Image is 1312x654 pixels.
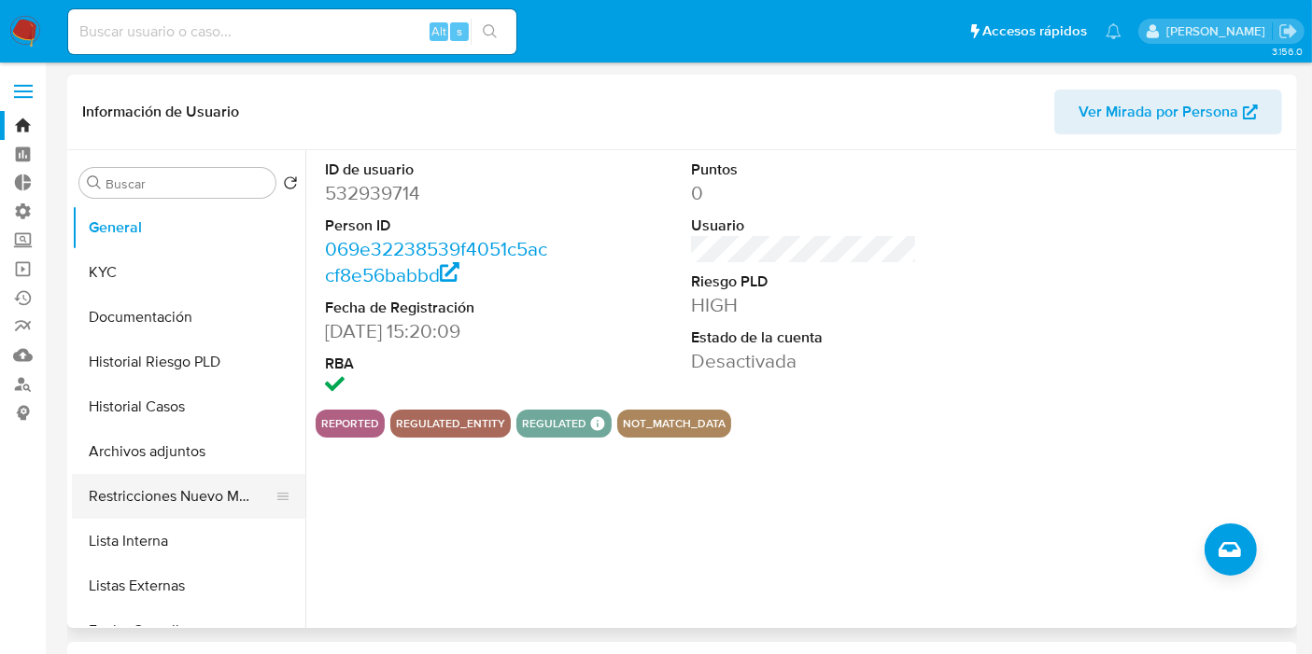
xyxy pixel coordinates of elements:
[321,420,379,427] button: reported
[72,384,305,429] button: Historial Casos
[72,250,305,295] button: KYC
[1054,90,1282,134] button: Ver Mirada por Persona
[623,420,726,427] button: not_match_data
[691,327,917,348] dt: Estado de la cuenta
[396,420,505,427] button: regulated_entity
[691,180,917,206] dd: 0
[691,216,917,236] dt: Usuario
[325,180,551,206] dd: 532939714
[691,348,917,374] dd: Desactivada
[1079,90,1238,134] span: Ver Mirada por Persona
[72,474,290,519] button: Restricciones Nuevo Mundo
[72,564,305,608] button: Listas Externas
[325,318,551,344] dd: [DATE] 15:20:09
[471,19,509,45] button: search-icon
[691,271,917,292] dt: Riesgo PLD
[72,340,305,384] button: Historial Riesgo PLD
[1166,22,1272,40] p: ignacio.bagnardi@mercadolibre.com
[522,420,586,427] button: regulated
[72,608,305,653] button: Fecha Compliant
[325,160,551,180] dt: ID de usuario
[457,22,462,40] span: s
[691,160,917,180] dt: Puntos
[691,292,917,318] dd: HIGH
[325,298,551,318] dt: Fecha de Registración
[72,205,305,250] button: General
[72,295,305,340] button: Documentación
[1278,21,1298,41] a: Salir
[982,21,1087,41] span: Accesos rápidos
[68,20,516,44] input: Buscar usuario o caso...
[106,175,268,192] input: Buscar
[325,354,551,374] dt: RBA
[283,175,298,196] button: Volver al orden por defecto
[87,175,102,190] button: Buscar
[1106,23,1122,39] a: Notificaciones
[325,235,547,288] a: 069e32238539f4051c5accf8e56babbd
[431,22,446,40] span: Alt
[72,429,305,474] button: Archivos adjuntos
[325,216,551,236] dt: Person ID
[72,519,305,564] button: Lista Interna
[82,103,239,121] h1: Información de Usuario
